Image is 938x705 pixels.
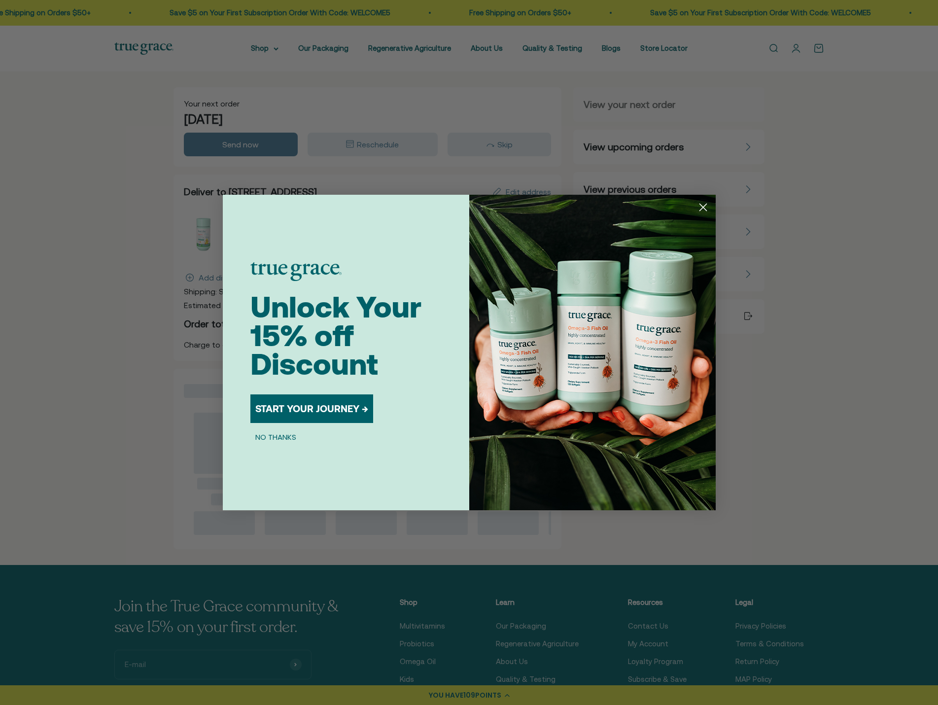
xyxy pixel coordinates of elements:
[695,199,712,216] button: Close dialog
[469,195,716,510] img: 098727d5-50f8-4f9b-9554-844bb8da1403.jpeg
[250,394,373,423] button: START YOUR JOURNEY →
[250,262,342,281] img: logo placeholder
[250,431,301,443] button: NO THANKS
[250,290,421,381] span: Unlock Your 15% off Discount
